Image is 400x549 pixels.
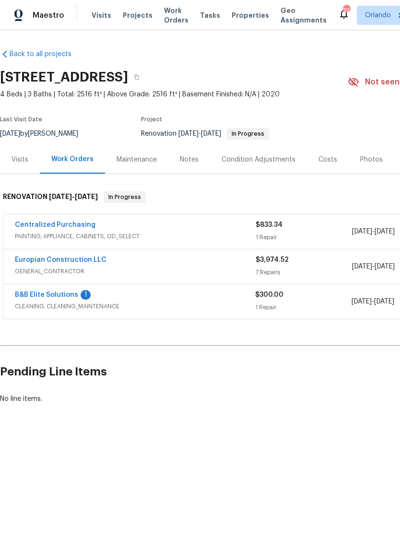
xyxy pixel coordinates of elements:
a: B&B Elite Solutions [15,292,78,298]
span: Geo Assignments [281,6,327,25]
span: PAINTING, APPLIANCE, CABINETS, OD_SELECT [15,232,256,241]
span: $833.34 [256,222,282,228]
div: Maintenance [117,155,157,164]
span: Tasks [200,12,220,19]
button: Copy Address [128,69,145,86]
span: [DATE] [352,298,372,305]
div: Work Orders [51,154,94,164]
span: [DATE] [375,263,395,270]
div: Condition Adjustments [222,155,295,164]
span: - [49,193,98,200]
span: - [352,227,395,236]
span: - [178,130,221,137]
span: Project [141,117,162,122]
span: [DATE] [75,193,98,200]
span: - [352,297,394,306]
span: Maestro [33,11,64,20]
span: Projects [123,11,153,20]
div: 1 [81,290,91,300]
span: In Progress [228,131,268,137]
span: [DATE] [178,130,199,137]
a: Europian Construction LLC [15,257,106,263]
div: 1 Repair [256,233,352,242]
h6: RENOVATION [3,191,98,203]
span: [DATE] [352,228,372,235]
span: Visits [92,11,111,20]
span: [DATE] [374,298,394,305]
span: $300.00 [255,292,283,298]
span: GENERAL_CONTRACTOR [15,267,256,276]
span: Renovation [141,130,269,137]
span: [DATE] [49,193,72,200]
span: In Progress [105,192,145,202]
div: 33 [343,6,350,15]
div: Notes [180,155,199,164]
span: $3,974.52 [256,257,289,263]
a: Centralized Purchasing [15,222,95,228]
span: Properties [232,11,269,20]
div: 7 Repairs [256,268,352,277]
span: Orlando [365,11,391,20]
div: Photos [360,155,383,164]
div: Visits [12,155,28,164]
span: [DATE] [352,263,372,270]
div: 1 Repair [255,303,351,312]
span: Work Orders [164,6,188,25]
span: CLEANING, CLEANING_MAINTENANCE [15,302,255,311]
span: [DATE] [375,228,395,235]
div: Costs [318,155,337,164]
span: - [352,262,395,271]
span: [DATE] [201,130,221,137]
